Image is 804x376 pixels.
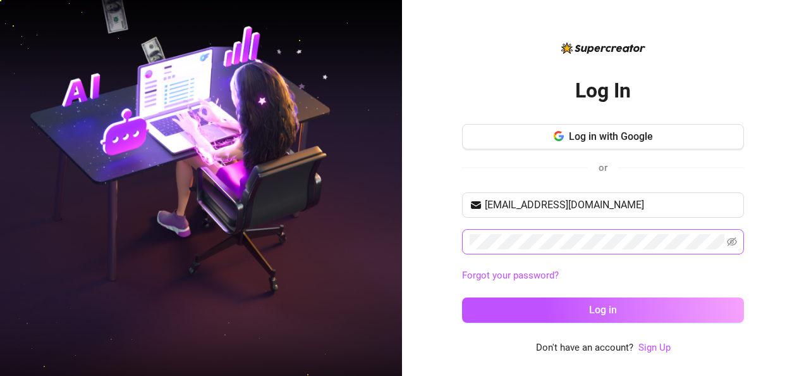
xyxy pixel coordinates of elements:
span: Don't have an account? [536,341,633,356]
span: Log in with Google [569,130,653,142]
a: Forgot your password? [462,270,559,281]
span: Log in [589,304,617,316]
span: or [599,162,607,173]
img: logo-BBDzfeDw.svg [561,42,645,54]
span: eye-invisible [727,237,737,247]
a: Sign Up [638,342,671,353]
input: Your email [485,197,736,213]
button: Log in with Google [462,124,744,149]
a: Sign Up [638,341,671,356]
h2: Log In [575,78,631,104]
a: Forgot your password? [462,268,744,284]
button: Log in [462,298,744,323]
